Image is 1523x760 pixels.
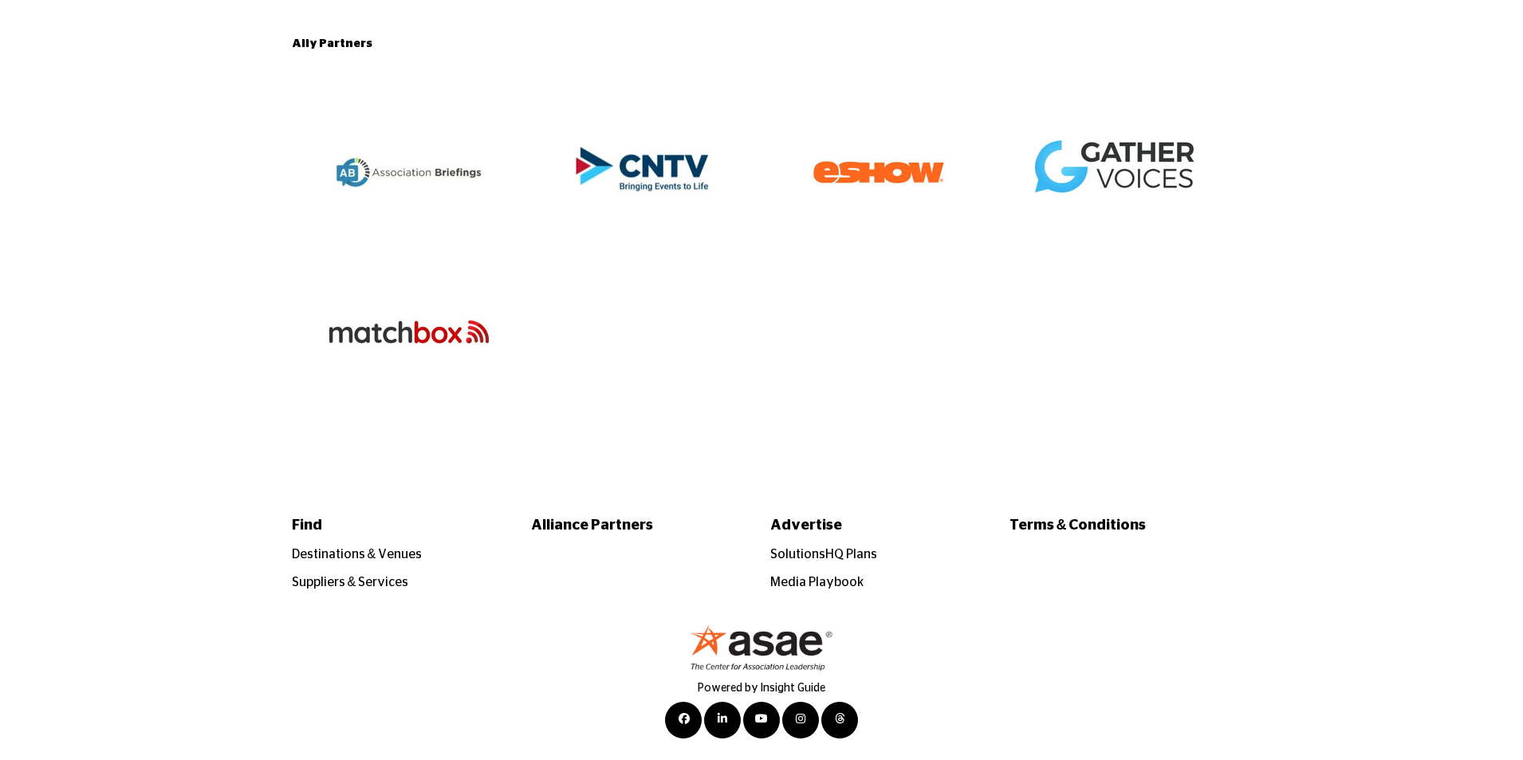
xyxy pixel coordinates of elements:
img: d796b8da-04a0-4d00-a0e5-035fb24b6aff.jpg [329,252,489,412]
a: Suppliers & Services [292,576,409,589]
a: YouTube Link [743,702,780,738]
a: Threads Link [821,702,858,738]
img: 1e0c5678-4e80-4b1b-9335-e56caa8e432a.jpg [1034,93,1194,252]
h2: Ally Partners [292,36,1232,53]
img: e3a30572-37cd-4192-b63f-c3600ff3f950.jpg [799,93,958,252]
a: SolutionsHQ Plans [770,548,877,561]
a: Media Playbook [770,576,864,589]
a: LinkedIn Link [704,702,741,738]
img: No Site Logo [690,624,833,671]
a: Alliance Partners [531,515,754,537]
a: Facebook Link [665,702,702,738]
a: Terms & Conditions [1009,515,1232,537]
a: Advertise [770,515,993,537]
a: Instagram Link [782,702,819,738]
a: Powered by Insight Guide [698,683,825,694]
a: Find [292,515,514,537]
img: e3fd00ab-26d5-4c04-944f-321a41621f73.jpg [565,93,724,252]
img: c4e8469d-954e-4f49-9901-fd502e0c1ed6.jpg [329,93,489,252]
a: Destinations & Venues [292,548,423,561]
